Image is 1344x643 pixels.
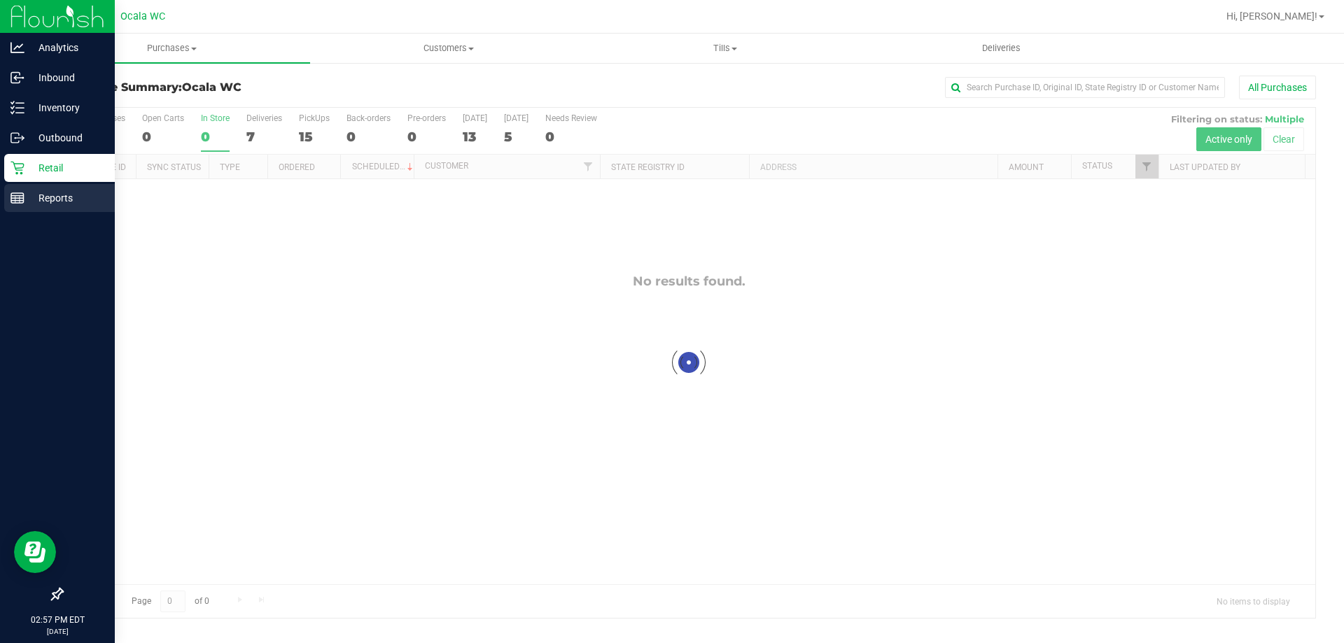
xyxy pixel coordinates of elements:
[963,42,1039,55] span: Deliveries
[10,131,24,145] inline-svg: Outbound
[310,34,587,63] a: Customers
[6,614,108,626] p: 02:57 PM EDT
[10,71,24,85] inline-svg: Inbound
[24,129,108,146] p: Outbound
[24,69,108,86] p: Inbound
[24,160,108,176] p: Retail
[10,161,24,175] inline-svg: Retail
[587,42,862,55] span: Tills
[62,81,479,94] h3: Purchase Summary:
[587,34,863,63] a: Tills
[14,531,56,573] iframe: Resource center
[6,626,108,637] p: [DATE]
[10,101,24,115] inline-svg: Inventory
[24,190,108,206] p: Reports
[863,34,1140,63] a: Deliveries
[24,39,108,56] p: Analytics
[34,42,310,55] span: Purchases
[945,77,1225,98] input: Search Purchase ID, Original ID, State Registry ID or Customer Name...
[34,34,310,63] a: Purchases
[24,99,108,116] p: Inventory
[1226,10,1317,22] span: Hi, [PERSON_NAME]!
[182,80,241,94] span: Ocala WC
[10,41,24,55] inline-svg: Analytics
[1239,76,1316,99] button: All Purchases
[311,42,586,55] span: Customers
[10,191,24,205] inline-svg: Reports
[120,10,165,22] span: Ocala WC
